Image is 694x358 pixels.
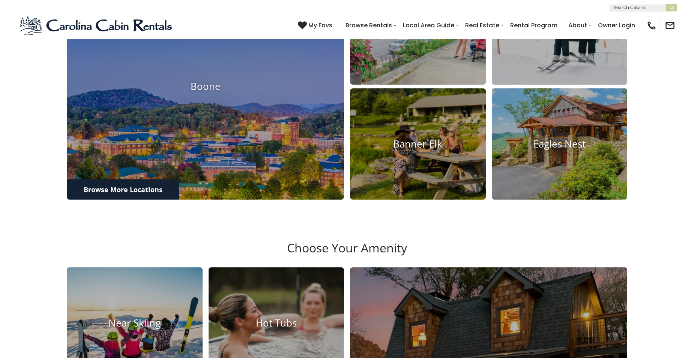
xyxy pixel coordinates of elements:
a: Local Area Guide [399,19,458,32]
h4: Eagles Nest [492,138,628,150]
h4: Hot Tubs [209,317,344,329]
a: Eagles Nest [492,88,628,200]
img: phone-regular-black.png [646,20,657,31]
a: My Favs [298,21,334,30]
h4: Near Skiing [67,317,203,329]
a: Browse Rentals [342,19,396,32]
a: Banner Elk [350,88,486,200]
img: Blue-2.png [19,14,174,37]
a: Rental Program [506,19,561,32]
h4: Boone [67,81,344,92]
h3: Choose Your Amenity [66,241,628,267]
img: mail-regular-black.png [665,20,675,31]
h4: Banner Elk [350,138,486,150]
a: Owner Login [594,19,639,32]
a: Browse More Locations [67,179,179,200]
a: About [565,19,591,32]
span: My Favs [308,21,332,30]
a: Real Estate [461,19,503,32]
